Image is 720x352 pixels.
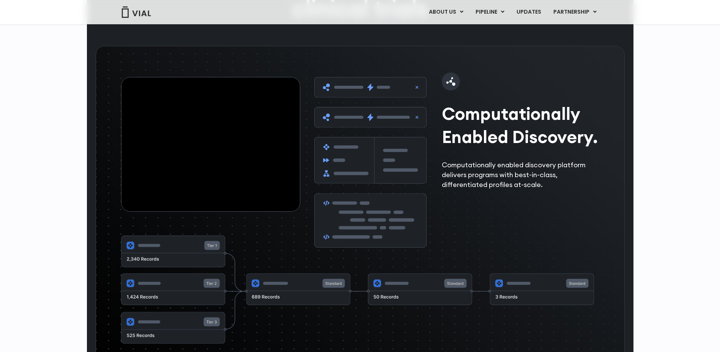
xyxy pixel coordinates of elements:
[469,6,510,19] a: PIPELINEMenu Toggle
[510,6,547,19] a: UPDATES
[423,6,469,19] a: ABOUT USMenu Toggle
[442,102,603,148] h2: Computationally Enabled Discovery.
[314,77,427,247] img: Clip art of grey boxes with purple symbols and fake code
[121,6,151,18] img: Vial Logo
[121,236,594,345] img: Flowchart
[442,160,603,190] p: Computationally enabled discovery platform delivers programs with best-in-class, differentiated p...
[547,6,603,19] a: PARTNERSHIPMenu Toggle
[442,72,460,91] img: molecule-icon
